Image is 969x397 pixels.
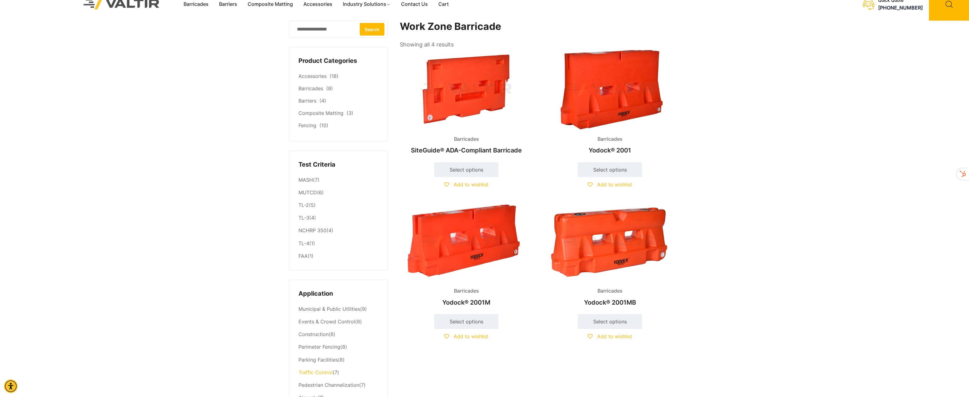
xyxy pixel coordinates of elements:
[298,56,378,66] h4: Product Categories
[298,189,317,196] a: MUTCD
[543,202,676,309] a: BarricadesYodock® 2001MB
[298,237,378,250] li: (1)
[298,253,308,259] a: FAA
[298,369,333,375] a: Traffic Control
[444,333,489,339] a: Add to wishlist
[298,354,378,366] li: (8)
[298,306,360,312] a: Municipal & Public Utilities
[400,50,533,157] a: BarricadesSiteGuide® ADA-Compliant Barricade
[298,366,378,379] li: (7)
[319,98,326,104] span: (4)
[298,227,326,233] a: NCHRP 350
[319,122,328,128] span: (10)
[449,135,484,144] span: Barricades
[400,144,533,157] h2: SiteGuide® ADA-Compliant Barricade
[4,379,18,393] div: Menu d'accessibilité
[444,181,489,188] a: Add to wishlist
[298,174,378,186] li: (7)
[588,181,632,188] a: Add to wishlist
[298,215,309,221] a: TL-3
[298,160,378,169] h4: Test Criteria
[298,250,378,261] li: (1)
[298,379,378,391] li: (7)
[400,39,454,50] p: Showing all 4 results
[597,181,632,188] span: Add to wishlist
[578,314,642,329] a: Select options for “Yodock® 2001MB”
[298,318,355,325] a: Events & Crowd Control
[543,144,676,157] h2: Yodock® 2001
[298,344,340,350] a: Perimeter Fencing
[360,23,384,35] button: Search
[400,296,533,309] h2: Yodock® 2001M
[298,240,309,246] a: TL-4
[298,303,378,316] li: (9)
[298,289,378,298] h4: Application
[298,110,343,116] a: Composite Matting
[434,162,498,177] a: Select options for “SiteGuide® ADA-Compliant Barricade”
[298,85,323,91] a: Barricades
[330,73,339,79] span: (18)
[593,286,627,296] span: Barricades
[298,199,378,212] li: (5)
[298,341,378,354] li: (8)
[298,316,378,328] li: (8)
[298,212,378,225] li: (4)
[454,181,489,188] span: Add to wishlist
[298,73,326,79] a: Accessories
[454,333,489,339] span: Add to wishlist
[588,333,632,339] a: Add to wishlist
[298,202,309,208] a: TL-2
[400,21,677,33] h1: Work Zone Barricade
[400,202,533,309] a: BarricadesYodock® 2001M
[298,382,359,388] a: Pedestrian Channelization
[347,110,353,116] span: (3)
[298,357,338,363] a: Parking Facilities
[593,135,627,144] span: Barricades
[449,286,484,296] span: Barricades
[543,296,676,309] h2: Yodock® 2001MB
[298,328,378,341] li: (8)
[298,177,313,183] a: MASH
[597,333,632,339] span: Add to wishlist
[878,5,923,11] a: [PHONE_NUMBER]
[543,50,676,157] a: BarricadesYodock® 2001
[298,122,316,128] a: Fencing
[578,162,642,177] a: Select options for “Yodock® 2001”
[298,331,329,337] a: Construction
[434,314,498,329] a: Select options for “Yodock® 2001M”
[298,187,378,199] li: (6)
[326,85,333,91] span: (8)
[298,98,316,104] a: Barriers
[298,225,378,237] li: (4)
